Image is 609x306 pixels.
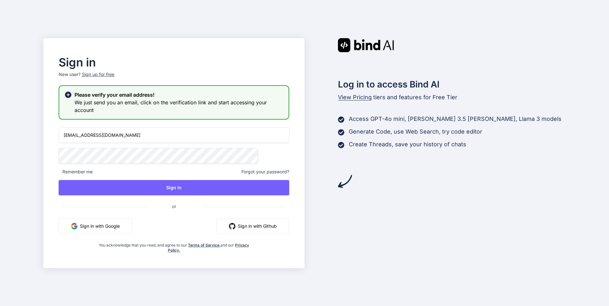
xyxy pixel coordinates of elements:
input: Login or Email [59,127,289,143]
img: github [229,223,235,229]
span: View Pricing [338,94,372,101]
span: Forgot your password? [241,169,289,175]
h3: We just send you an email, click on the verification link and start accessing your account [75,99,283,114]
p: New user? [59,71,289,85]
button: Sign in with Google [59,219,132,234]
div: You acknowledge that you read, and agree to our and our [97,239,251,253]
img: google [71,223,77,229]
span: or [147,198,202,214]
a: Privacy Policy. [168,243,249,253]
button: Sign In [59,180,289,195]
p: tiers and features for Free Tier [338,93,566,102]
span: Remember me [59,169,93,175]
p: Generate Code, use Web Search, try code editor [349,127,482,136]
img: arrow [338,174,352,188]
h2: Sign in [59,57,289,67]
button: Sign in with Github [217,219,289,234]
img: Bind AI logo [338,38,394,52]
p: Create Threads, save your history of chats [349,140,466,149]
h2: Log in to access Bind AI [338,78,566,91]
p: Access GPT-4o mini, [PERSON_NAME] 3.5 [PERSON_NAME], Llama 3 models [349,115,562,123]
h2: Please verify your email address! [75,91,283,99]
div: Sign up for free [82,71,114,78]
a: Terms of Service [188,243,220,247]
